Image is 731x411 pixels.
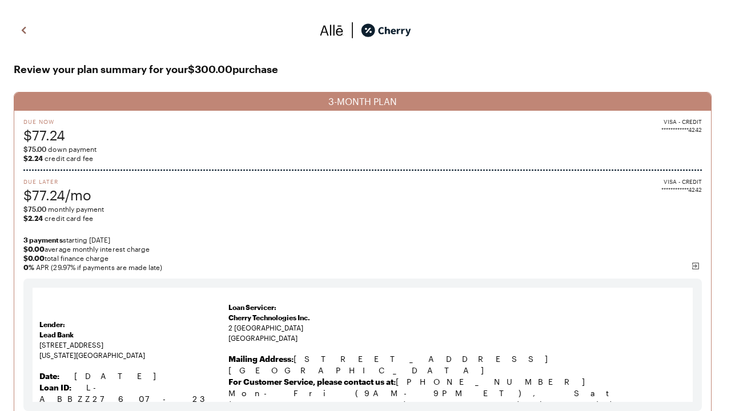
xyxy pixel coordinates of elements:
[228,353,686,376] p: [STREET_ADDRESS] [GEOGRAPHIC_DATA]
[23,118,65,126] span: Due Now
[23,214,43,222] b: $2.24
[23,253,702,263] span: total finance charge
[39,371,59,381] strong: Date:
[23,235,702,244] span: starting [DATE]
[23,144,702,154] span: down payment
[23,236,63,244] strong: 3 payments
[23,263,34,271] b: 0 %
[39,320,65,328] strong: Lender:
[344,22,361,39] img: svg%3e
[228,376,686,388] p: [PHONE_NUMBER]
[14,60,717,78] span: Review your plan summary for your $300.00 purchase
[23,178,91,186] span: Due Later
[23,245,45,253] strong: $0.00
[691,261,700,271] img: svg%3e
[228,354,294,364] b: Mailing Address:
[23,205,46,213] span: $75.00
[23,186,91,204] span: $77.24/mo
[228,377,396,386] b: For Customer Service, please contact us at:
[39,382,71,392] strong: Loan ID:
[23,254,45,262] strong: $0.00
[74,371,167,381] span: [DATE]
[23,204,702,213] span: monthly payment
[664,178,702,186] span: VISA - CREDIT
[320,22,344,39] img: svg%3e
[361,22,411,39] img: cherry_black_logo-DrOE_MJI.svg
[23,154,43,162] b: $2.24
[23,213,702,223] span: credit card fee
[23,244,702,253] span: average monthly interest charge
[23,154,702,163] span: credit card fee
[17,22,31,39] img: svg%3e
[228,313,310,321] span: Cherry Technologies Inc.
[39,331,74,339] strong: Lead Bank
[228,303,276,311] strong: Loan Servicer:
[664,118,702,126] span: VISA - CREDIT
[14,92,711,111] div: 3-MONTH PLAN
[23,126,65,144] span: $77.24
[23,145,46,153] span: $75.00
[23,263,702,272] span: APR (29.97% if payments are made late)
[228,388,686,410] p: Mon-Fri (9AM-9PM ET), Sat (9AM-6PM ET), Sun (Closed)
